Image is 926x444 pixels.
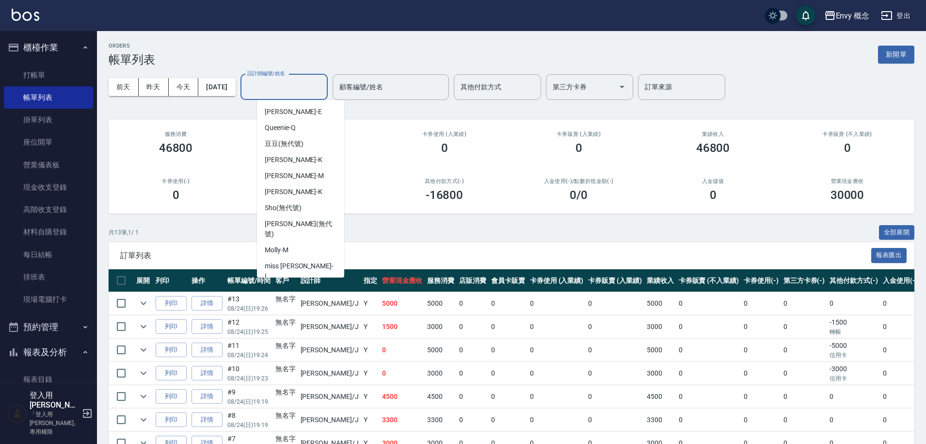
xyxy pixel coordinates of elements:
[880,269,920,292] th: 入金使用(-)
[527,385,586,408] td: 0
[389,131,500,137] h2: 卡券使用 (入業績)
[792,178,903,184] h2: 營業現金應收
[425,315,457,338] td: 3000
[457,409,489,431] td: 0
[871,248,907,263] button: 報表匯出
[225,385,273,408] td: #9
[225,339,273,362] td: #11
[827,339,880,362] td: -5000
[159,141,193,155] h3: 46800
[614,79,630,95] button: Open
[189,269,225,292] th: 操作
[441,141,448,155] h3: 0
[169,78,199,96] button: 今天
[225,315,273,338] td: #12
[781,269,828,292] th: 第三方卡券(-)
[225,269,273,292] th: 帳單編號/時間
[120,251,871,261] span: 訂單列表
[489,269,527,292] th: 會員卡販賣
[156,366,187,381] button: 列印
[389,178,500,184] h2: 其他付款方式(-)
[880,385,920,408] td: 0
[136,296,151,311] button: expand row
[880,292,920,315] td: 0
[425,362,457,385] td: 3000
[644,269,676,292] th: 業績收入
[827,269,880,292] th: 其他付款方式(-)
[880,315,920,338] td: 0
[4,368,93,391] a: 報表目錄
[134,269,153,292] th: 展開
[586,292,644,315] td: 0
[457,339,489,362] td: 0
[265,203,302,213] span: Sho (無代號)
[380,339,425,362] td: 0
[192,343,223,358] a: 詳情
[426,188,463,202] h3: -16800
[586,269,644,292] th: 卡券販賣 (入業績)
[879,225,915,240] button: 全部展開
[741,385,781,408] td: 0
[4,244,93,266] a: 每日結帳
[361,269,380,292] th: 指定
[361,339,380,362] td: Y
[827,292,880,315] td: 0
[871,250,907,260] a: 報表匯出
[380,269,425,292] th: 營業現金應收
[361,385,380,408] td: Y
[425,269,457,292] th: 服務消費
[298,409,361,431] td: [PERSON_NAME] /J
[4,288,93,311] a: 現場電腦打卡
[741,362,781,385] td: 0
[275,317,296,328] div: 無名字
[156,343,187,358] button: 列印
[457,269,489,292] th: 店販消費
[12,9,39,21] img: Logo
[273,269,298,292] th: 客戶
[153,269,189,292] th: 列印
[457,292,489,315] td: 0
[156,319,187,334] button: 列印
[527,315,586,338] td: 0
[4,221,93,243] a: 材料自購登錄
[298,292,361,315] td: [PERSON_NAME] /J
[644,292,676,315] td: 5000
[830,374,878,383] p: 信用卡
[4,154,93,176] a: 營業儀表板
[570,188,588,202] h3: 0 /0
[255,131,366,137] h2: 店販消費 /會員卡消費
[361,362,380,385] td: Y
[425,409,457,431] td: 3300
[489,385,527,408] td: 0
[820,6,874,26] button: Envy 概念
[298,339,361,362] td: [PERSON_NAME] /J
[30,391,79,410] h5: 登入用[PERSON_NAME]
[527,292,586,315] td: 0
[676,315,741,338] td: 0
[586,315,644,338] td: 0
[741,409,781,431] td: 0
[156,412,187,428] button: 列印
[830,188,864,202] h3: 30000
[265,123,296,133] span: Queenie -Q
[265,107,322,117] span: [PERSON_NAME] -E
[4,109,93,131] a: 掛單列表
[586,339,644,362] td: 0
[657,131,768,137] h2: 業績收入
[877,7,914,25] button: 登出
[4,35,93,60] button: 櫃檯作業
[425,339,457,362] td: 5000
[676,339,741,362] td: 0
[527,269,586,292] th: 卡券使用 (入業績)
[361,315,380,338] td: Y
[827,409,880,431] td: 0
[156,296,187,311] button: 列印
[275,434,296,444] div: 無名字
[489,362,527,385] td: 0
[109,228,139,237] p: 共 13 筆, 1 / 1
[676,292,741,315] td: 0
[781,292,828,315] td: 0
[380,409,425,431] td: 3300
[4,86,93,109] a: 帳單列表
[227,328,271,336] p: 08/24 (日) 19:25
